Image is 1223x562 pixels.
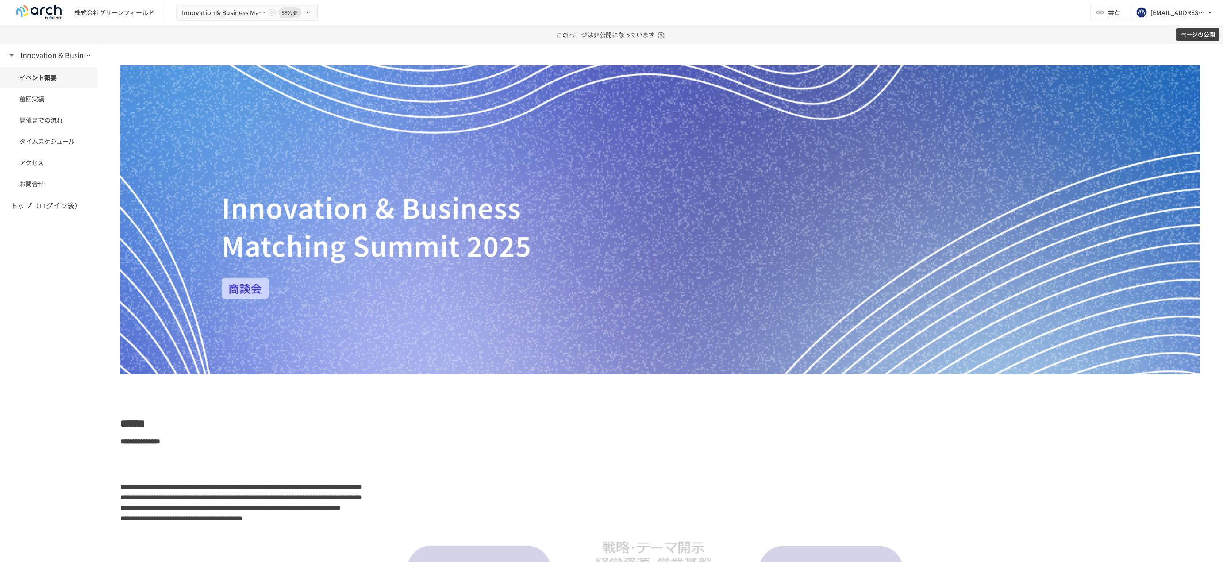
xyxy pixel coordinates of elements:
span: アクセス [19,158,77,167]
span: 前回実績 [19,94,77,104]
span: タイムスケジュール [19,136,77,146]
div: Typeahead menu [120,199,1189,210]
span: 共有 [1108,8,1120,17]
span: 開催までの流れ [19,115,77,125]
button: [EMAIL_ADDRESS][DOMAIN_NAME] [1131,4,1219,21]
div: [EMAIL_ADDRESS][DOMAIN_NAME] [1150,7,1205,18]
button: ページの公開 [1176,28,1219,42]
p: このページは非公開になっています [556,25,667,44]
img: OqBmHPVadJERxDLLPpdikO9tsDJ2cpdSwFfYCHTUX3U [120,65,1200,374]
button: 共有 [1090,4,1127,21]
button: Innovation & Business Matching Summit [DATE]_イベント詳細ページ非公開 [176,4,318,21]
span: 非公開 [278,8,301,17]
h6: Innovation & Business Matching Summit [DATE]_イベント詳細ページ [20,50,91,61]
img: logo-default@2x-9cf2c760.svg [11,5,67,19]
div: 株式会社グリーンフィールド [74,8,154,17]
h6: トップ（ログイン後） [11,200,81,212]
span: お問合せ [19,179,77,189]
span: Innovation & Business Matching Summit [DATE]_イベント詳細ページ [182,7,266,18]
span: イベント概要 [19,73,77,82]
